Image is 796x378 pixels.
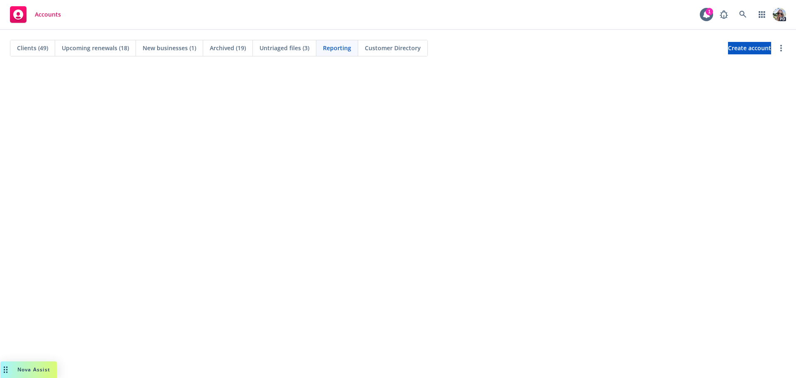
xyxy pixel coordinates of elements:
[35,11,61,18] span: Accounts
[728,42,771,54] a: Create account
[17,44,48,52] span: Clients (49)
[17,366,50,373] span: Nova Assist
[706,7,713,14] div: 1
[62,44,129,52] span: Upcoming renewals (18)
[143,44,196,52] span: New businesses (1)
[8,75,788,370] iframe: Hex Dashboard 1
[0,361,57,378] button: Nova Assist
[210,44,246,52] span: Archived (19)
[728,40,771,56] span: Create account
[365,44,421,52] span: Customer Directory
[754,6,770,23] a: Switch app
[7,3,64,26] a: Accounts
[323,44,351,52] span: Reporting
[773,8,786,21] img: photo
[735,6,751,23] a: Search
[260,44,309,52] span: Untriaged files (3)
[0,361,11,378] div: Drag to move
[716,6,732,23] a: Report a Bug
[776,43,786,53] a: more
